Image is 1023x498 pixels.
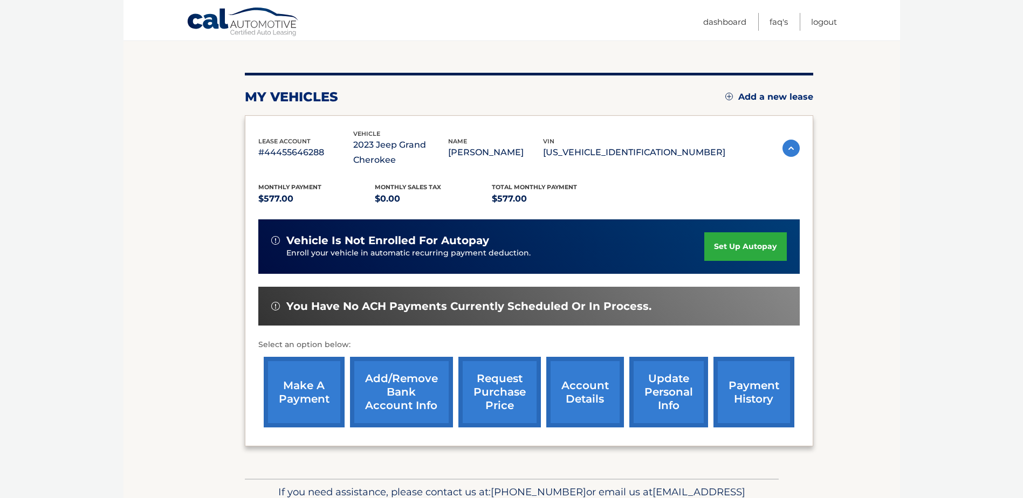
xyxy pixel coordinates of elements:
[353,137,448,168] p: 2023 Jeep Grand Cherokee
[704,232,786,261] a: set up autopay
[492,183,577,191] span: Total Monthly Payment
[258,183,321,191] span: Monthly Payment
[271,236,280,245] img: alert-white.svg
[725,93,733,100] img: add.svg
[713,357,794,427] a: payment history
[770,13,788,31] a: FAQ's
[458,357,541,427] a: request purchase price
[546,357,624,427] a: account details
[375,183,441,191] span: Monthly sales Tax
[703,13,746,31] a: Dashboard
[264,357,345,427] a: make a payment
[448,137,467,145] span: name
[286,247,705,259] p: Enroll your vehicle in automatic recurring payment deduction.
[543,145,725,160] p: [US_VEHICLE_IDENTIFICATION_NUMBER]
[811,13,837,31] a: Logout
[286,300,651,313] span: You have no ACH payments currently scheduled or in process.
[258,191,375,206] p: $577.00
[782,140,800,157] img: accordion-active.svg
[725,92,813,102] a: Add a new lease
[353,130,380,137] span: vehicle
[271,302,280,310] img: alert-white.svg
[258,338,800,351] p: Select an option below:
[491,486,586,498] span: [PHONE_NUMBER]
[245,89,338,105] h2: my vehicles
[492,191,609,206] p: $577.00
[448,145,543,160] p: [PERSON_NAME]
[629,357,708,427] a: update personal info
[187,7,300,38] a: Cal Automotive
[350,357,453,427] a: Add/Remove bank account info
[286,234,489,247] span: vehicle is not enrolled for autopay
[258,145,353,160] p: #44455646288
[543,137,554,145] span: vin
[258,137,311,145] span: lease account
[375,191,492,206] p: $0.00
